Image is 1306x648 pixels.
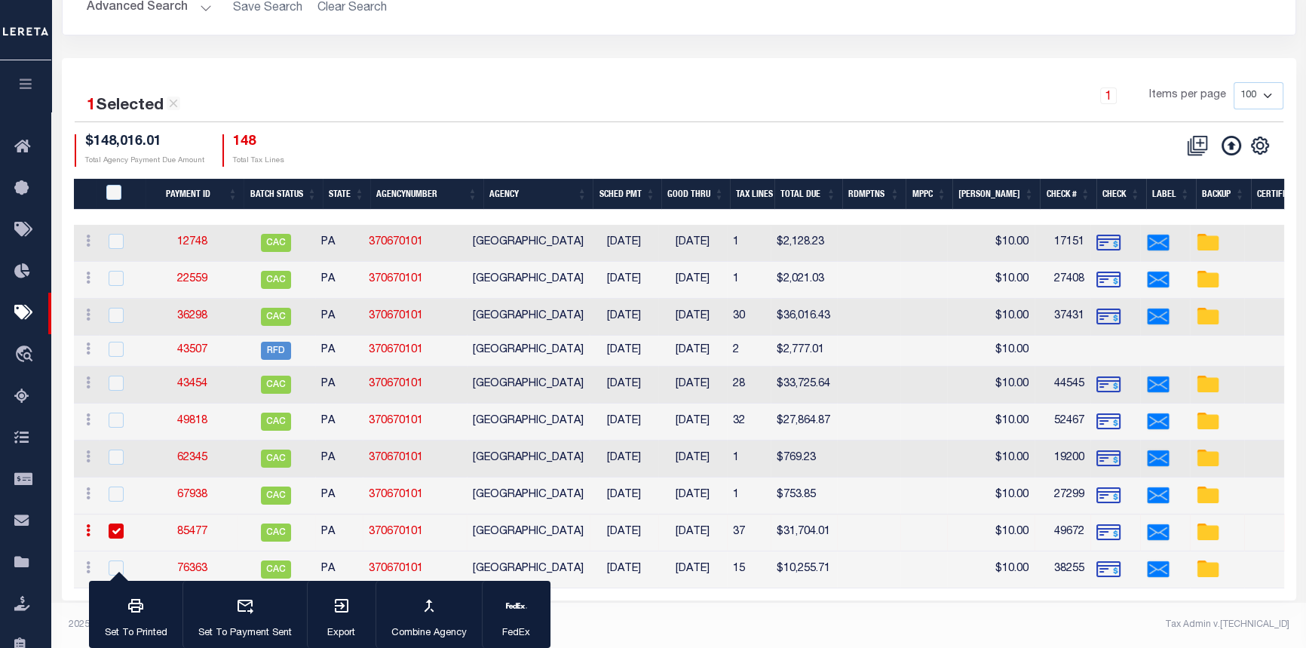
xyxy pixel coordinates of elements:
a: 370670101 [369,564,423,574]
td: 28 [727,367,771,404]
td: [GEOGRAPHIC_DATA] [467,299,590,336]
p: Total Tax Lines [233,155,284,167]
td: [GEOGRAPHIC_DATA] [467,441,590,478]
td: PA [315,551,363,588]
td: [DATE] [590,225,658,262]
img: check-bank.png [1096,410,1121,434]
img: check-bank.png [1096,305,1121,329]
p: Combine Agency [391,626,467,641]
a: 370670101 [369,527,423,537]
td: [DATE] [658,404,727,441]
a: 62345 [177,453,207,463]
td: 38255 [1035,551,1091,588]
td: $10.00 [947,262,1035,299]
img: Envelope.png [1146,557,1170,582]
td: [DATE] [590,514,658,551]
td: 2 [727,336,771,367]
td: PA [315,441,363,478]
span: Items per page [1149,88,1226,104]
th: Good Thru: activate to sort column ascending [661,179,730,210]
th: Tax Lines [730,179,774,210]
td: [GEOGRAPHIC_DATA] [467,367,590,404]
span: CAC [261,560,291,579]
td: 1 [727,262,771,299]
a: 370670101 [369,453,423,463]
td: $2,777.01 [771,336,838,367]
td: $10.00 [947,478,1035,514]
a: 76363 [177,564,207,574]
img: check-bank.png [1096,268,1121,292]
div: Tax Admin v.[TECHNICAL_ID] [690,618,1289,631]
td: [DATE] [658,367,727,404]
td: 1 [727,478,771,514]
img: open-file-folder.png [1196,305,1220,329]
td: 30 [727,299,771,336]
th: Check: activate to sort column ascending [1096,179,1146,210]
td: 32 [727,404,771,441]
span: 1 [87,98,96,114]
img: open-file-folder.png [1196,447,1220,471]
img: Envelope.png [1146,373,1170,397]
td: 52467 [1035,404,1091,441]
td: 27299 [1035,478,1091,514]
td: PA [315,367,363,404]
td: $769.23 [771,441,838,478]
td: 27408 [1035,262,1091,299]
th: Check #: activate to sort column ascending [1040,179,1096,210]
div: Selected [87,94,180,118]
img: open-file-folder.png [1196,521,1220,545]
img: Envelope.png [1146,521,1170,545]
th: Agency: activate to sort column ascending [483,179,593,210]
img: check-bank.png [1096,557,1121,582]
td: $10.00 [947,367,1035,404]
td: 15 [727,551,771,588]
td: [DATE] [658,225,727,262]
td: $10.00 [947,441,1035,478]
img: Envelope.png [1146,484,1170,508]
td: 44545 [1035,367,1091,404]
h4: $148,016.01 [85,134,204,151]
td: [DATE] [590,336,658,367]
td: [GEOGRAPHIC_DATA] [467,551,590,588]
td: [GEOGRAPHIC_DATA] [467,404,590,441]
img: Envelope.png [1146,268,1170,292]
td: [DATE] [658,478,727,514]
td: [DATE] [590,551,658,588]
td: PA [315,299,363,336]
th: Payment ID: activate to sort column ascending [146,179,244,210]
a: 43454 [177,379,207,389]
img: Envelope.png [1146,305,1170,329]
td: [DATE] [658,262,727,299]
td: [DATE] [590,478,658,514]
span: CAC [261,524,291,542]
span: CAC [261,450,291,468]
td: [GEOGRAPHIC_DATA] [467,514,590,551]
td: [GEOGRAPHIC_DATA] [467,225,590,262]
td: [DATE] [658,299,727,336]
td: PA [315,478,363,514]
td: [DATE] [590,441,658,478]
td: 17151 [1035,225,1091,262]
th: Total Due: activate to sort column ascending [774,179,842,210]
td: $31,704.01 [771,514,838,551]
td: [GEOGRAPHIC_DATA] [467,262,590,299]
td: $10.00 [947,404,1035,441]
td: $2,021.03 [771,262,838,299]
th: MPPC: activate to sort column ascending [906,179,952,210]
td: $27,864.87 [771,404,838,441]
img: check-bank.png [1096,231,1121,255]
td: PA [315,262,363,299]
img: check-bank.png [1096,373,1121,397]
i: travel_explore [14,345,38,365]
a: 12748 [177,237,207,247]
td: $36,016.43 [771,299,838,336]
img: Envelope.png [1146,410,1170,434]
span: RFD [261,342,291,360]
a: 22559 [177,274,207,284]
th: SCHED PMT: activate to sort column ascending [593,179,661,210]
img: open-file-folder.png [1196,410,1220,434]
td: $10.00 [947,551,1035,588]
td: $10.00 [947,514,1035,551]
th: Rdmptns: activate to sort column ascending [842,179,906,210]
a: 1 [1100,88,1117,104]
